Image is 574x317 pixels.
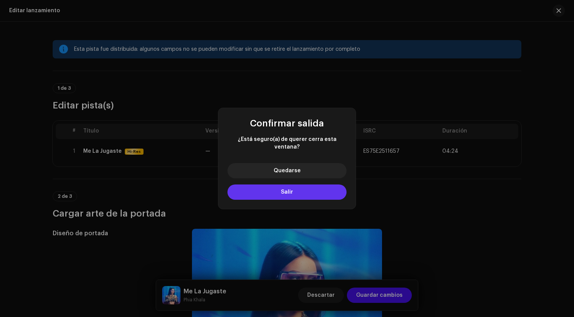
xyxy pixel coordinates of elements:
span: Quedarse [274,168,301,173]
span: ¿Está seguro(a) de querer cerra esta ventana? [227,136,347,151]
span: Confirmar salida [250,119,324,128]
button: Salir [227,184,347,200]
span: Salir [281,189,293,195]
button: Quedarse [227,163,347,178]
